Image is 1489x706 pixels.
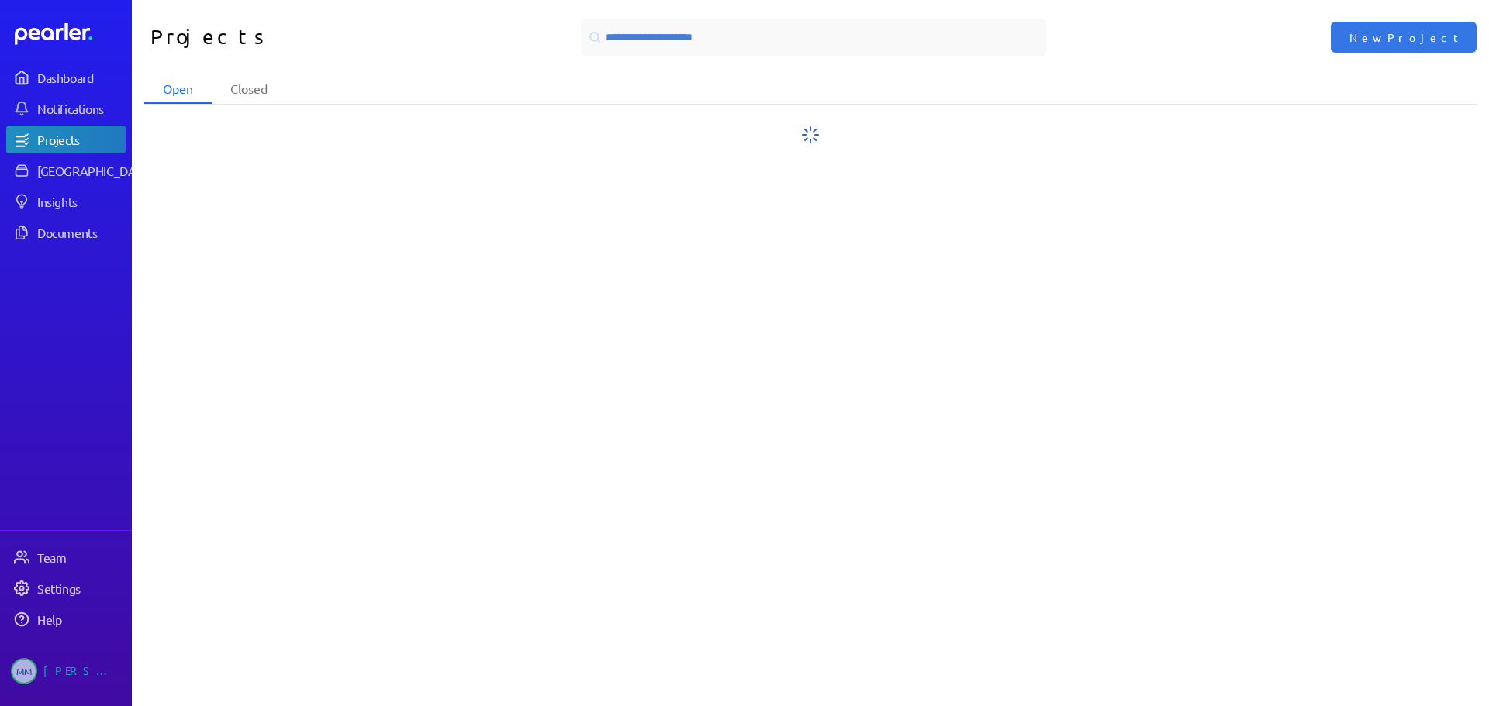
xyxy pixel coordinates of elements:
[6,95,126,122] a: Notifications
[37,580,124,596] div: Settings
[6,126,126,153] a: Projects
[11,658,37,684] span: Michelle Manuel
[15,23,126,45] a: Dashboard
[150,19,472,56] h1: Projects
[6,64,126,91] a: Dashboard
[6,157,126,184] a: [GEOGRAPHIC_DATA]
[6,574,126,602] a: Settings
[43,658,121,684] div: [PERSON_NAME]
[1349,29,1458,45] span: New Project
[37,70,124,85] div: Dashboard
[37,101,124,116] div: Notifications
[6,219,126,246] a: Documents
[6,605,126,633] a: Help
[37,549,124,565] div: Team
[6,652,126,691] a: MM[PERSON_NAME]
[37,194,124,209] div: Insights
[37,132,124,147] div: Projects
[37,163,153,178] div: [GEOGRAPHIC_DATA]
[1331,22,1477,53] button: New Project
[37,225,124,240] div: Documents
[144,74,212,104] li: Open
[212,74,286,104] li: Closed
[6,543,126,571] a: Team
[6,188,126,215] a: Insights
[37,611,124,627] div: Help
